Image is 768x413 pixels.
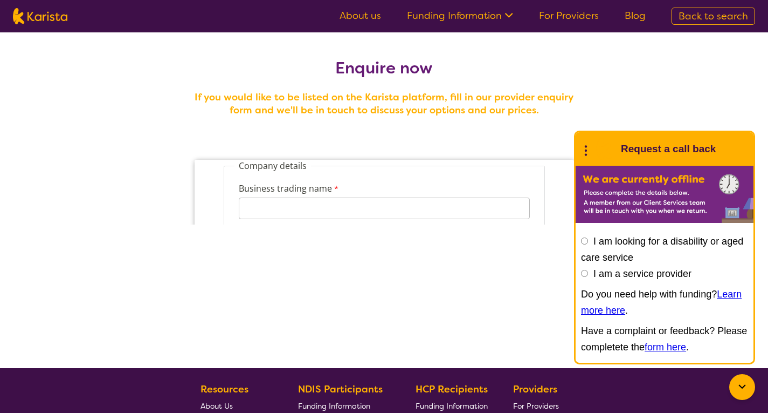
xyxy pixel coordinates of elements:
[581,286,748,319] p: Do you need help with funding? .
[407,9,513,22] a: Funding Information
[49,54,340,76] input: Business trading name
[672,8,755,25] a: Back to search
[679,10,748,23] span: Back to search
[49,38,151,54] label: Business trading name
[513,401,559,411] span: For Providers
[298,383,383,396] b: NDIS Participants
[13,8,67,24] img: Karista logo
[621,141,716,157] h1: Request a call back
[340,9,381,22] a: About us
[190,58,578,78] h2: Enquire now
[200,383,248,396] b: Resources
[576,166,753,223] img: Karista offline chat form to request call back
[593,138,614,160] img: Karista
[645,342,686,353] a: form here
[190,91,578,117] h4: If you would like to be listed on the Karista platform, fill in our provider enquiry form and we'...
[539,9,599,22] a: For Providers
[416,401,488,411] span: Funding Information
[593,268,691,279] label: I am a service provider
[581,323,748,355] p: Have a complaint or feedback? Please completete the .
[416,383,488,396] b: HCP Recipients
[200,401,233,411] span: About Us
[513,383,557,396] b: Providers
[625,9,646,22] a: Blog
[298,401,370,411] span: Funding Information
[44,16,121,28] legend: Company details
[581,236,743,263] label: I am looking for a disability or aged care service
